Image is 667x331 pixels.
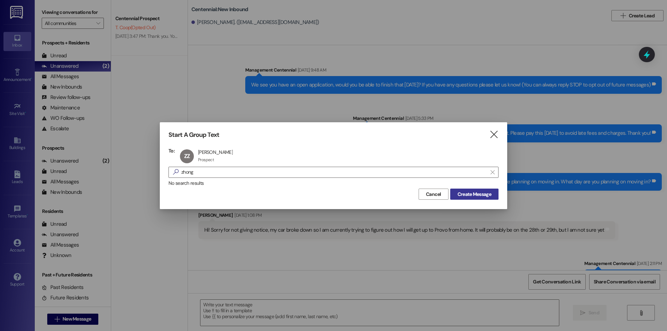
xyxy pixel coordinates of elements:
[458,191,491,198] span: Create Message
[426,191,441,198] span: Cancel
[184,152,190,160] span: ZZ
[419,189,448,200] button: Cancel
[168,180,499,187] div: No search results
[198,157,214,163] div: Prospect
[489,131,499,138] i: 
[198,149,233,155] div: [PERSON_NAME]
[170,168,181,176] i: 
[168,148,175,154] h3: To:
[487,167,498,177] button: Clear text
[450,189,499,200] button: Create Message
[168,131,219,139] h3: Start A Group Text
[181,167,487,177] input: Search for any contact or apartment
[491,169,494,175] i: 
